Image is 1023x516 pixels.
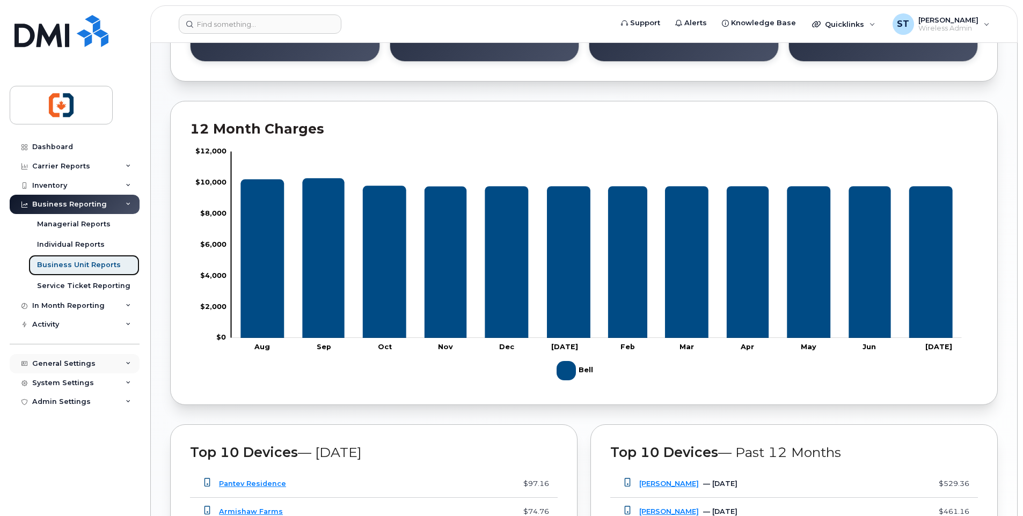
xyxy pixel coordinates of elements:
[557,357,595,385] g: Legend
[613,12,668,34] a: Support
[918,24,978,33] span: Wireless Admin
[630,18,660,28] span: Support
[557,357,595,385] g: Bell
[190,121,978,137] h2: 12 Month Charges
[456,470,558,498] td: $97.16
[703,507,737,515] span: — [DATE]
[863,343,876,351] tspan: Jun
[825,20,864,28] span: Quicklinks
[298,444,362,460] span: — [DATE]
[200,240,226,248] tspan: $6,000
[897,18,909,31] span: ST
[801,343,816,351] tspan: May
[740,343,754,351] tspan: Apr
[668,12,714,34] a: Alerts
[610,444,718,460] span: Top 10 Devices
[499,343,514,351] tspan: Dec
[200,209,226,217] tspan: $8,000
[620,343,635,351] tspan: Feb
[200,271,226,279] tspan: $4,000
[731,18,796,28] span: Knowledge Base
[886,470,978,498] td: $529.36
[254,343,270,351] tspan: Aug
[240,178,952,338] g: Bell
[718,444,841,460] span: — Past 12 Months
[551,343,578,351] tspan: [DATE]
[317,343,331,351] tspan: Sep
[679,343,694,351] tspan: Mar
[438,343,453,351] tspan: Nov
[200,303,226,311] tspan: $2,000
[805,13,883,35] div: Quicklinks
[219,480,286,488] a: Pantev Residence
[639,480,699,488] a: [PERSON_NAME]
[925,343,952,351] tspan: [DATE]
[179,14,341,34] input: Find something...
[216,333,226,341] tspan: $0
[195,178,226,186] tspan: $10,000
[219,507,283,515] a: Armishaw Farms
[885,13,997,35] div: Svetlana Tourkova
[918,16,978,24] span: [PERSON_NAME]
[703,480,737,488] span: — [DATE]
[195,147,962,385] g: Chart
[639,507,699,515] a: [PERSON_NAME]
[378,343,392,351] tspan: Oct
[684,18,707,28] span: Alerts
[195,147,226,155] tspan: $12,000
[714,12,803,34] a: Knowledge Base
[190,444,298,460] span: Top 10 Devices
